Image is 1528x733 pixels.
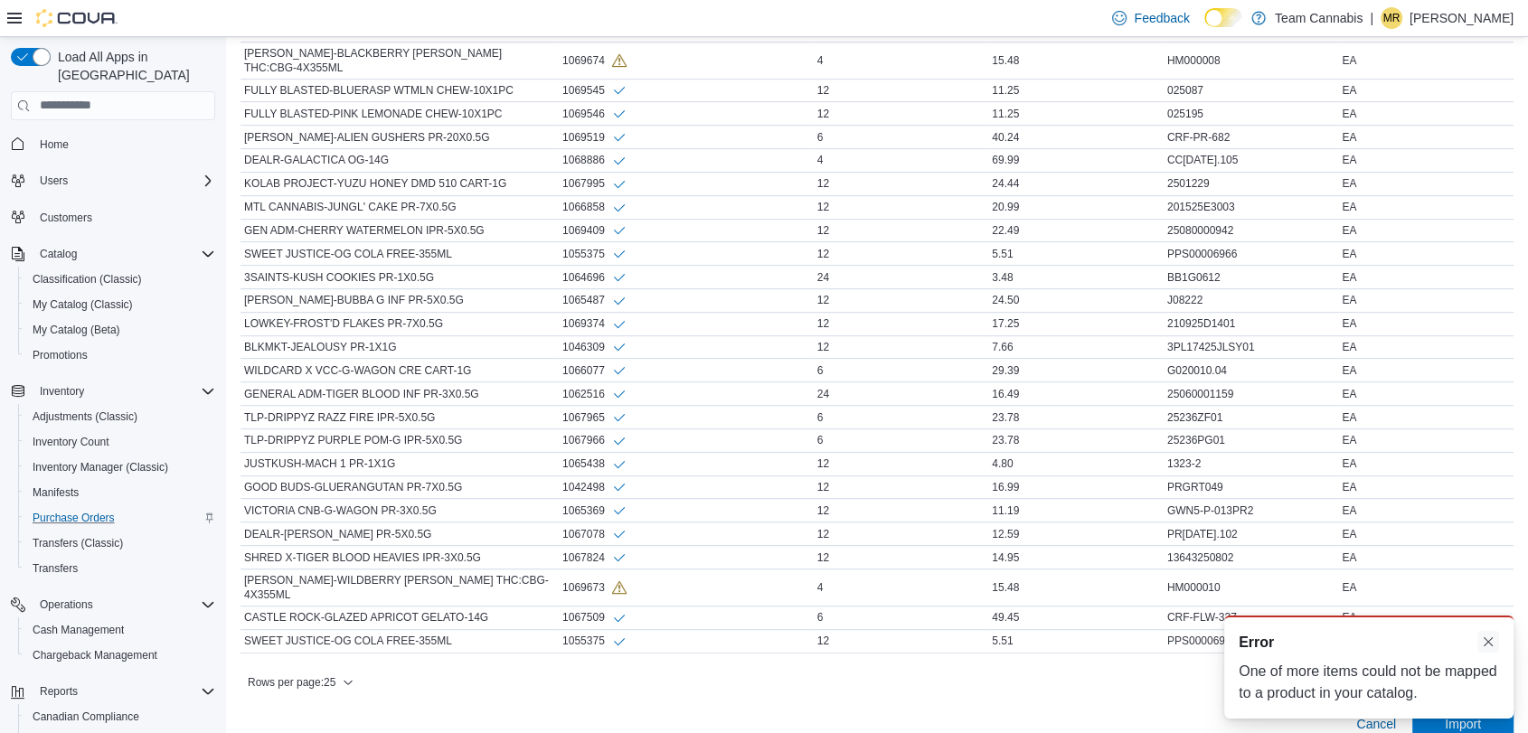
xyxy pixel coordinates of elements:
div: EA [1338,243,1514,265]
div: PPS00006966 [1164,630,1339,652]
div: 23.78 [988,429,1164,451]
span: My Catalog (Beta) [25,319,215,341]
div: EA [1338,336,1514,358]
svg: Info [612,363,627,378]
div: 23.78 [988,407,1164,428]
svg: Info [612,634,627,649]
div: FULLY BLASTED-BLUERASP WTMLN CHEW-10X1PC [241,80,559,101]
div: [PERSON_NAME]-BUBBA G INF PR-5X0.5G [241,289,559,311]
div: PR[DATE].102 [1164,523,1339,545]
div: BLKMKT-JEALOUSY PR-1X1G [241,336,559,358]
svg: Info [612,223,627,238]
div: 1067995 [562,176,627,192]
a: Canadian Compliance [25,706,146,728]
span: Load All Apps in [GEOGRAPHIC_DATA] [51,48,215,84]
div: 4 [814,577,989,598]
div: 12 [814,547,989,569]
span: Rows per page : 25 [248,675,335,690]
button: My Catalog (Beta) [18,317,222,343]
div: G020010.04 [1164,360,1339,381]
div: 6 [814,407,989,428]
div: 11.25 [988,80,1164,101]
svg: Info [612,580,627,595]
span: Cash Management [25,619,215,641]
div: 1069674 [562,52,627,68]
button: Catalog [33,243,84,265]
span: Adjustments (Classic) [33,409,137,424]
div: 1065369 [562,503,627,518]
button: Promotions [18,343,222,368]
span: Inventory Count [33,435,109,449]
div: 210925D1401 [1164,313,1339,334]
svg: Info [612,53,627,68]
div: 25080000942 [1164,220,1339,241]
button: Inventory [33,381,91,402]
div: EA [1338,289,1514,311]
div: 24 [814,383,989,405]
div: 12 [814,630,989,652]
span: Classification (Classic) [25,268,215,290]
div: EA [1338,577,1514,598]
div: 25060001159 [1164,383,1339,405]
svg: Info [612,83,627,98]
div: 24.50 [988,289,1164,311]
button: Rows per page:25 [241,672,361,693]
div: 6 [814,127,989,148]
span: Catalog [33,243,215,265]
div: 17.25 [988,313,1164,334]
span: Promotions [25,344,215,366]
div: 1042498 [562,480,627,495]
span: Purchase Orders [33,511,115,525]
div: [PERSON_NAME]-ALIEN GUSHERS PR-20X0.5G [241,127,559,148]
div: EA [1338,220,1514,241]
span: Feedback [1134,9,1189,27]
button: Operations [33,594,100,616]
span: Catalog [40,247,77,261]
span: Transfers [25,558,215,579]
div: 69.99 [988,149,1164,171]
div: DEALR-GALACTICA OG-14G [241,149,559,171]
svg: Info [612,387,627,401]
div: 1055375 [562,634,627,649]
div: 4.80 [988,453,1164,475]
div: FULLY BLASTED-PINK LEMONADE CHEW-10X1PC [241,103,559,125]
div: GENERAL ADM-TIGER BLOOD INF PR-3X0.5G [241,383,559,405]
div: 6 [814,429,989,451]
svg: Info [612,294,627,308]
div: EA [1338,267,1514,288]
span: Dark Mode [1204,27,1205,28]
button: Cash Management [18,617,222,643]
p: | [1370,7,1373,29]
div: 5.51 [988,630,1164,652]
div: Notification [1239,632,1499,653]
span: Inventory Manager (Classic) [33,460,168,475]
div: 1067965 [562,409,627,425]
span: Users [40,174,68,188]
div: 1064696 [562,269,627,285]
div: 7.66 [988,336,1164,358]
span: Cash Management [33,623,124,637]
div: 1065438 [562,456,627,472]
div: 12 [814,523,989,545]
span: Customers [33,206,215,229]
div: EA [1338,547,1514,569]
div: 29.39 [988,360,1164,381]
span: Adjustments (Classic) [25,406,215,428]
div: 2501229 [1164,173,1339,194]
div: EA [1338,523,1514,545]
button: Dismiss toast [1477,631,1499,653]
a: Customers [33,207,99,229]
button: Inventory [4,379,222,404]
a: Purchase Orders [25,507,122,529]
span: Chargeback Management [25,644,215,666]
span: Operations [33,594,215,616]
div: 12 [814,196,989,218]
span: Inventory Count [25,431,215,453]
div: CASTLE ROCK-GLAZED APRICOT GELATO-14G [241,606,559,628]
button: Classification (Classic) [18,267,222,292]
a: Classification (Classic) [25,268,149,290]
span: My Catalog (Classic) [25,294,215,315]
div: EA [1338,127,1514,148]
div: J08222 [1164,289,1339,311]
div: EA [1338,407,1514,428]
